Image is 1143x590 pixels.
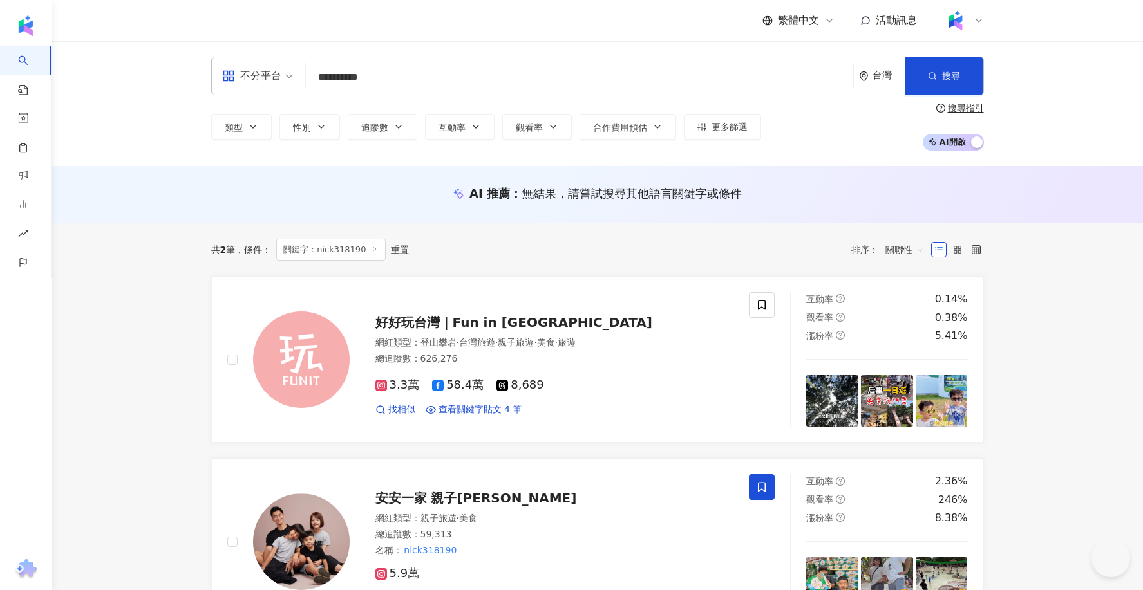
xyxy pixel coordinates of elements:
[469,185,742,201] div: AI 推薦 ：
[885,239,924,260] span: 關聯性
[375,315,652,330] span: 好好玩台灣｜Fun in [GEOGRAPHIC_DATA]
[375,336,734,349] div: 網紅類型 ：
[426,403,522,416] a: 查看關鍵字貼文 4 筆
[537,337,555,347] span: 美食
[457,337,459,347] span: ·
[375,353,734,365] div: 總追蹤數 ： 626,276
[948,103,984,113] div: 搜尋指引
[211,114,272,140] button: 類型
[851,239,931,260] div: 排序：
[580,114,676,140] button: 合作費用預估
[1091,539,1130,577] iframe: Help Scout Beacon - Open
[905,57,983,95] button: 搜尋
[420,337,457,347] span: 登山攀岩
[935,311,968,325] div: 0.38%
[457,513,459,523] span: ·
[348,114,417,140] button: 追蹤數
[425,114,495,140] button: 互動率
[279,114,340,140] button: 性別
[498,337,534,347] span: 親子旅遊
[555,337,558,347] span: ·
[211,244,236,255] div: 共 筆
[836,495,845,504] span: question-circle
[778,14,819,28] span: 繁體中文
[836,331,845,340] span: question-circle
[522,187,742,200] span: 無結果，請嘗試搜尋其他語言關鍵字或條件
[375,378,420,392] span: 3.3萬
[806,375,858,427] img: post-image
[806,312,833,322] span: 觀看率
[432,378,484,392] span: 58.4萬
[836,477,845,486] span: question-circle
[14,559,39,580] img: chrome extension
[943,8,968,33] img: Kolr%20app%20icon%20%281%29.png
[235,244,271,255] span: 條件 ：
[222,66,281,86] div: 不分平台
[938,493,968,507] div: 246%
[253,311,350,408] img: KOL Avatar
[18,46,44,97] a: search
[935,329,968,343] div: 5.41%
[836,513,845,522] span: question-circle
[806,476,833,486] span: 互動率
[495,337,498,347] span: ·
[375,403,415,416] a: 找相似
[220,244,227,255] span: 2
[935,292,968,306] div: 0.14%
[391,244,409,255] div: 重置
[15,15,36,36] img: logo icon
[222,69,235,82] span: appstore
[806,294,833,304] span: 互動率
[861,375,913,427] img: post-image
[293,122,311,133] span: 性別
[684,114,761,140] button: 更多篩選
[593,122,647,133] span: 合作費用預估
[502,114,572,140] button: 觀看率
[420,513,457,523] span: 親子旅遊
[18,221,28,250] span: rise
[225,122,243,133] span: 類型
[375,512,734,525] div: 網紅類型 ：
[836,313,845,322] span: question-circle
[253,493,350,590] img: KOL Avatar
[935,474,968,488] div: 2.36%
[876,14,917,26] span: 活動訊息
[375,567,420,580] span: 5.9萬
[439,403,522,416] span: 查看關鍵字貼文 4 筆
[942,71,960,81] span: 搜尋
[936,104,945,113] span: question-circle
[806,513,833,523] span: 漲粉率
[459,337,495,347] span: 台灣旅遊
[516,122,543,133] span: 觀看率
[496,378,544,392] span: 8,689
[388,403,415,416] span: 找相似
[836,294,845,303] span: question-circle
[459,513,477,523] span: 美食
[859,71,869,81] span: environment
[402,543,459,557] mark: nick318190
[375,528,734,541] div: 總追蹤數 ： 59,313
[361,122,388,133] span: 追蹤數
[375,543,459,557] span: 名稱 ：
[935,511,968,525] div: 8.38%
[916,375,968,427] img: post-image
[375,490,577,506] span: 安安一家 親子[PERSON_NAME]
[211,276,984,443] a: KOL Avatar好好玩台灣｜Fun in [GEOGRAPHIC_DATA]網紅類型：登山攀岩·台灣旅遊·親子旅遊·美食·旅遊總追蹤數：626,2763.3萬58.4萬8,689找相似查看關...
[806,494,833,504] span: 觀看率
[276,239,386,261] span: 關鍵字：nick318190
[806,331,833,341] span: 漲粉率
[534,337,536,347] span: ·
[873,70,905,81] div: 台灣
[558,337,576,347] span: 旅遊
[439,122,466,133] span: 互動率
[712,122,748,132] span: 更多篩選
